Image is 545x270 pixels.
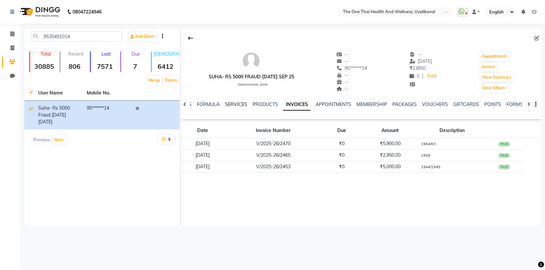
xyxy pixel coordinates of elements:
div: Back to Client [184,32,197,44]
span: [DEMOGRAPHIC_DATA] [238,83,268,86]
a: VOUCHERS [422,101,448,107]
small: 1944/1945 [421,165,441,169]
input: Search by Name/Mobile/Email/Code [31,31,122,41]
a: FORMULA [197,101,220,107]
div: suha- Rs 5000 fraud [DATE] sep 25 [209,73,294,80]
a: Add Client [129,32,156,41]
span: -- [336,86,349,92]
th: Amount [361,123,419,138]
a: MEMBERSHIP [357,101,387,107]
th: Due [322,123,361,138]
button: View Summary [481,73,513,82]
td: V/2025-26/2470 [224,138,322,150]
strong: 6412 [152,62,180,70]
a: SERVICES [225,101,247,107]
td: ₹0 [322,149,361,161]
td: V/2025-26/2465 [224,149,322,161]
b: 08047224946 [73,3,102,21]
span: 0 [409,73,419,79]
button: Appointment [481,52,509,61]
span: 13850 [409,65,426,71]
p: [DEMOGRAPHIC_DATA] [154,51,180,57]
a: APPOINTMENTS [316,101,351,107]
th: Invoice Number [224,123,322,138]
small: 1958 [421,153,431,158]
span: -- [409,51,422,57]
a: PRODUCTS [253,101,278,107]
button: Delete [163,76,179,85]
td: ₹0 [322,161,361,173]
span: [DATE] [409,58,432,64]
span: suha- Rs 5000 fraud [DATE] [38,105,70,118]
span: [DATE] [38,119,52,125]
th: Mobile No. [83,86,131,101]
button: Merge [147,76,162,85]
td: V/2025-26/2453 [224,161,322,173]
strong: 806 [60,62,89,70]
strong: 30885 [30,62,58,70]
button: Next [53,135,65,145]
span: -- [336,51,349,57]
div: PAID [498,153,511,158]
strong: 7 [121,62,149,70]
a: POINTS [485,101,501,107]
td: [DATE] [181,149,225,161]
span: -- [336,58,349,64]
img: avatar [241,51,261,71]
span: ₹ [409,65,412,71]
img: logo [17,3,62,21]
td: [DATE] [181,161,225,173]
span: -- [336,79,349,85]
button: Invoice [481,62,497,71]
a: PACKAGES [393,101,417,107]
td: [DATE] [181,138,225,150]
td: ₹0 [322,138,361,150]
p: Lost [93,51,119,57]
p: Due [122,51,149,57]
td: ₹2,950.00 [361,149,419,161]
a: GIFTCARDS [454,101,479,107]
a: Add [426,72,438,81]
a: INVOICES [283,99,311,111]
th: User Name [34,86,83,101]
th: Description [419,123,485,138]
th: Date [181,123,225,138]
strong: 7571 [91,62,119,70]
span: -- [336,72,349,78]
a: FORMS [507,101,523,107]
span: | [422,73,423,80]
p: Recent [63,51,89,57]
td: ₹5,000.00 [361,161,419,173]
td: ₹5,900.00 [361,138,419,150]
div: PAID [498,142,511,147]
div: PAID [498,164,511,170]
p: Total [33,51,58,57]
button: View Album [481,83,507,93]
small: 1964/63 [421,142,436,146]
